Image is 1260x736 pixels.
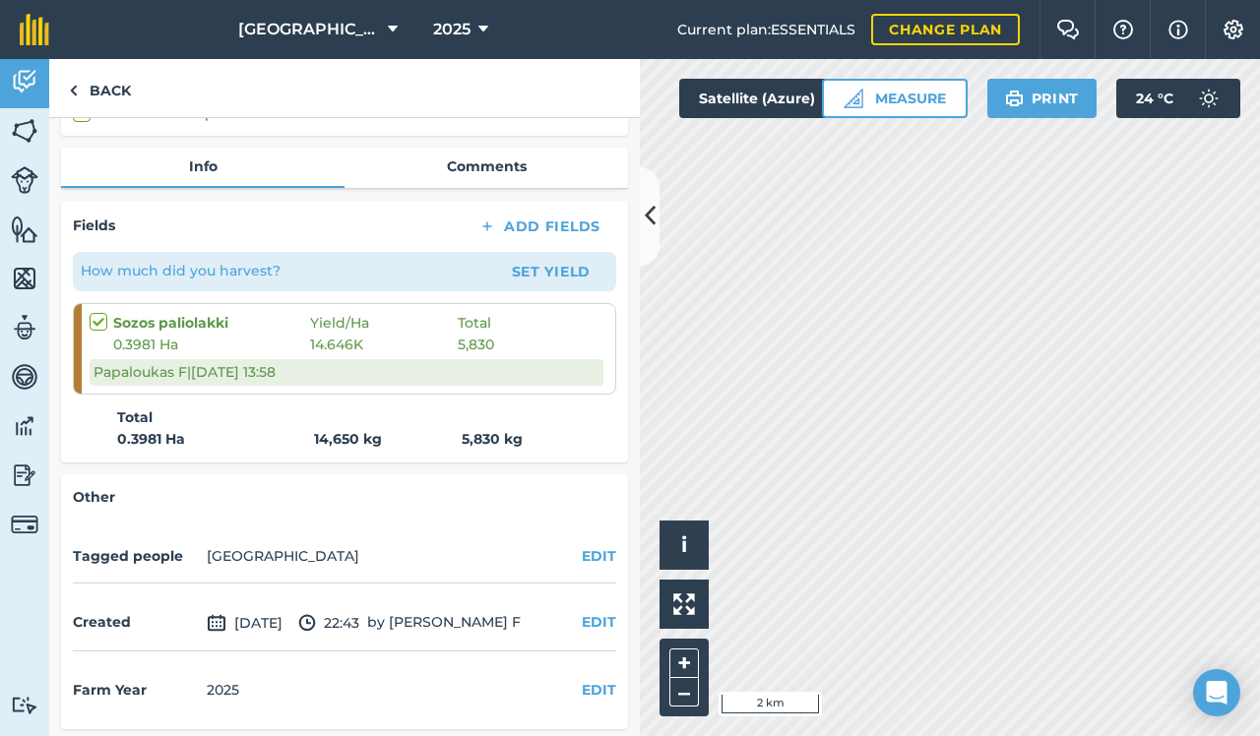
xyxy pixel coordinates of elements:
img: svg+xml;base64,PHN2ZyB4bWxucz0iaHR0cDovL3d3dy53My5vcmcvMjAwMC9zdmciIHdpZHRoPSI1NiIgaGVpZ2h0PSI2MC... [11,215,38,244]
span: i [681,532,687,557]
h4: Fields [73,215,115,236]
img: svg+xml;base64,PHN2ZyB4bWxucz0iaHR0cDovL3d3dy53My5vcmcvMjAwMC9zdmciIHdpZHRoPSI5IiBoZWlnaHQ9IjI0Ii... [69,79,78,102]
strong: Total [117,406,153,428]
img: svg+xml;base64,PD94bWwgdmVyc2lvbj0iMS4wIiBlbmNvZGluZz0idXRmLTgiPz4KPCEtLSBHZW5lcmF0b3I6IEFkb2JlIE... [11,67,38,96]
button: EDIT [582,679,616,701]
h4: Tagged people [73,545,199,567]
span: [GEOGRAPHIC_DATA] [238,18,380,41]
img: A question mark icon [1111,20,1135,39]
img: svg+xml;base64,PD94bWwgdmVyc2lvbj0iMS4wIiBlbmNvZGluZz0idXRmLTgiPz4KPCEtLSBHZW5lcmF0b3I6IEFkb2JlIE... [11,696,38,714]
button: Print [987,79,1098,118]
button: – [669,678,699,706]
img: svg+xml;base64,PD94bWwgdmVyc2lvbj0iMS4wIiBlbmNvZGluZz0idXRmLTgiPz4KPCEtLSBHZW5lcmF0b3I6IEFkb2JlIE... [11,362,38,392]
span: 2025 [433,18,471,41]
button: EDIT [582,611,616,633]
h4: Created [73,611,199,633]
li: [GEOGRAPHIC_DATA] [207,545,359,567]
img: svg+xml;base64,PD94bWwgdmVyc2lvbj0iMS4wIiBlbmNvZGluZz0idXRmLTgiPz4KPCEtLSBHZW5lcmF0b3I6IEFkb2JlIE... [1189,79,1228,118]
img: svg+xml;base64,PHN2ZyB4bWxucz0iaHR0cDovL3d3dy53My5vcmcvMjAwMC9zdmciIHdpZHRoPSIxOSIgaGVpZ2h0PSIyNC... [1005,87,1024,110]
span: 14.646K [310,334,458,355]
img: svg+xml;base64,PD94bWwgdmVyc2lvbj0iMS4wIiBlbmNvZGluZz0idXRmLTgiPz4KPCEtLSBHZW5lcmF0b3I6IEFkb2JlIE... [11,166,38,194]
img: svg+xml;base64,PD94bWwgdmVyc2lvbj0iMS4wIiBlbmNvZGluZz0idXRmLTgiPz4KPCEtLSBHZW5lcmF0b3I6IEFkb2JlIE... [11,460,38,490]
strong: 5,830 kg [462,430,523,448]
img: svg+xml;base64,PHN2ZyB4bWxucz0iaHR0cDovL3d3dy53My5vcmcvMjAwMC9zdmciIHdpZHRoPSIxNyIgaGVpZ2h0PSIxNy... [1168,18,1188,41]
img: fieldmargin Logo [20,14,49,45]
button: Measure [822,79,968,118]
div: Papaloukas F | [DATE] 13:58 [90,359,603,385]
button: + [669,648,699,678]
span: 22:43 [298,611,359,635]
h4: Farm Year [73,679,199,701]
div: Open Intercom Messenger [1193,669,1240,716]
button: 24 °C [1116,79,1240,118]
p: How much did you harvest? [81,260,281,281]
span: Total [458,312,491,334]
button: Add Fields [463,213,616,240]
img: svg+xml;base64,PD94bWwgdmVyc2lvbj0iMS4wIiBlbmNvZGluZz0idXRmLTgiPz4KPCEtLSBHZW5lcmF0b3I6IEFkb2JlIE... [298,611,316,635]
img: Four arrows, one pointing top left, one top right, one bottom right and the last bottom left [673,593,695,615]
strong: 0.3981 Ha [117,428,314,450]
img: svg+xml;base64,PD94bWwgdmVyc2lvbj0iMS4wIiBlbmNvZGluZz0idXRmLTgiPz4KPCEtLSBHZW5lcmF0b3I6IEFkb2JlIE... [207,611,226,635]
strong: 14,650 kg [314,428,462,450]
h4: Other [73,486,616,508]
span: [DATE] [207,611,283,635]
a: Back [49,59,151,117]
a: Info [61,148,345,185]
strong: Sozos paliolakki [113,312,310,334]
img: Two speech bubbles overlapping with the left bubble in the forefront [1056,20,1080,39]
div: by [PERSON_NAME] F [73,595,616,651]
span: Current plan : ESSENTIALS [677,19,855,40]
span: 5,830 [458,334,494,355]
img: A cog icon [1222,20,1245,39]
img: svg+xml;base64,PD94bWwgdmVyc2lvbj0iMS4wIiBlbmNvZGluZz0idXRmLTgiPz4KPCEtLSBHZW5lcmF0b3I6IEFkb2JlIE... [11,511,38,538]
img: svg+xml;base64,PHN2ZyB4bWxucz0iaHR0cDovL3d3dy53My5vcmcvMjAwMC9zdmciIHdpZHRoPSI1NiIgaGVpZ2h0PSI2MC... [11,116,38,146]
button: Set Yield [494,256,608,287]
button: EDIT [582,545,616,567]
div: 2025 [207,679,239,701]
a: Change plan [871,14,1020,45]
span: 0.3981 Ha [113,334,310,355]
button: i [660,521,709,570]
a: Comments [345,148,628,185]
span: Yield / Ha [310,312,458,334]
img: svg+xml;base64,PD94bWwgdmVyc2lvbj0iMS4wIiBlbmNvZGluZz0idXRmLTgiPz4KPCEtLSBHZW5lcmF0b3I6IEFkb2JlIE... [11,411,38,441]
span: 24 ° C [1136,79,1173,118]
img: svg+xml;base64,PHN2ZyB4bWxucz0iaHR0cDovL3d3dy53My5vcmcvMjAwMC9zdmciIHdpZHRoPSI1NiIgaGVpZ2h0PSI2MC... [11,264,38,293]
img: svg+xml;base64,PD94bWwgdmVyc2lvbj0iMS4wIiBlbmNvZGluZz0idXRmLTgiPz4KPCEtLSBHZW5lcmF0b3I6IEFkb2JlIE... [11,313,38,342]
button: Satellite (Azure) [679,79,868,118]
img: Ruler icon [844,89,863,108]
